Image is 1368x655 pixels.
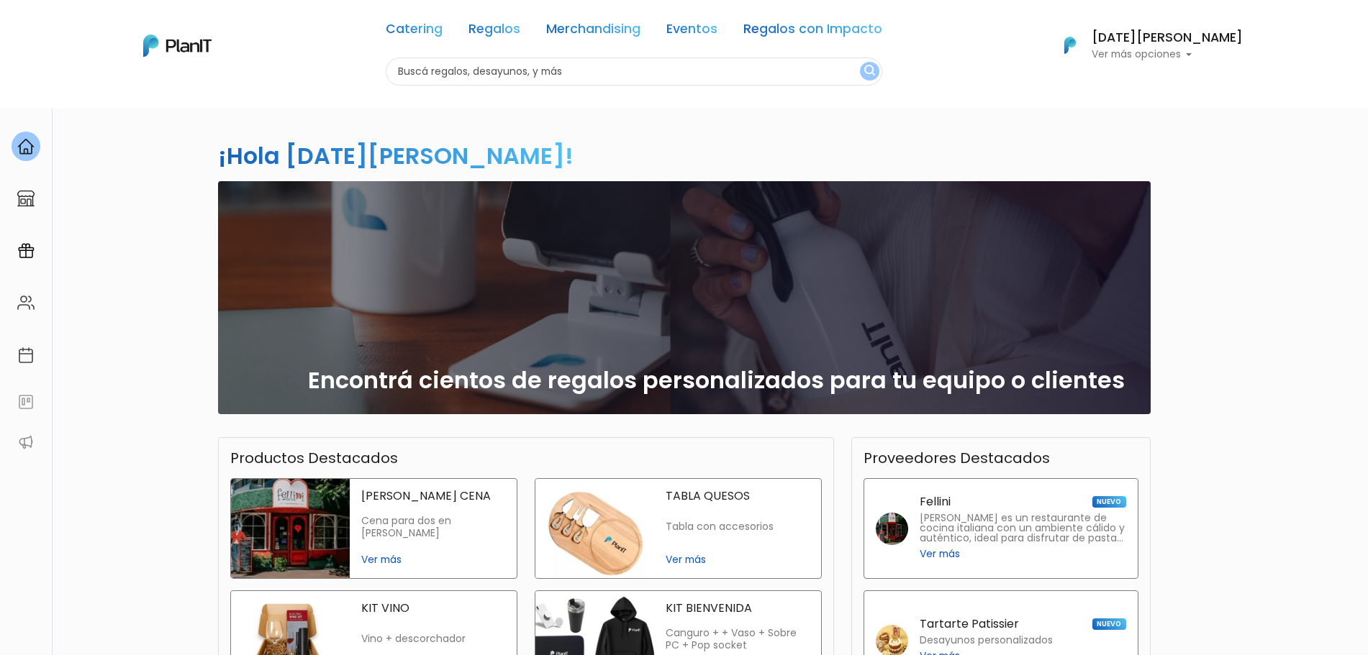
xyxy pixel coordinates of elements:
img: campaigns-02234683943229c281be62815700db0a1741e53638e28bf9629b52c665b00959.svg [17,242,35,260]
img: PlanIt Logo [1054,29,1086,61]
span: NUEVO [1092,496,1125,508]
p: Canguro + + Vaso + Sobre PC + Pop socket [666,627,810,652]
a: fellini cena [PERSON_NAME] CENA Cena para dos en [PERSON_NAME] Ver más [230,478,517,579]
p: [PERSON_NAME] es un restaurante de cocina italiana con un ambiente cálido y auténtico, ideal para... [920,513,1126,544]
img: search_button-432b6d5273f82d61273b3651a40e1bd1b912527efae98b1b7a1b2c0702e16a8d.svg [864,65,875,78]
a: Regalos [468,23,520,40]
p: KIT BIENVENIDA [666,603,810,614]
span: Ver más [666,552,810,567]
p: Ver más opciones [1092,50,1243,60]
a: Fellini NUEVO [PERSON_NAME] es un restaurante de cocina italiana con un ambiente cálido y auténti... [864,478,1138,579]
img: home-e721727adea9d79c4d83392d1f703f7f8bce08238fde08b1acbfd93340b81755.svg [17,138,35,155]
h6: [DATE][PERSON_NAME] [1092,32,1243,45]
p: Fellini [920,496,951,508]
a: Merchandising [546,23,640,40]
img: fellini [876,513,908,545]
img: calendar-87d922413cdce8b2cf7b7f5f62616a5cf9e4887200fb71536465627b3292af00.svg [17,347,35,364]
h2: ¡Hola [DATE][PERSON_NAME]! [218,139,574,172]
span: Ver más [920,546,960,562]
span: Ver más [361,552,505,567]
p: Tabla con accesorios [666,521,810,533]
p: TABLA QUESOS [666,490,810,502]
h3: Productos Destacados [230,449,398,467]
p: Tartarte Patissier [920,618,1019,630]
img: people-662611757002400ad9ed0e3c099ab2801c6687ba6c219adb57efc949bc21e19d.svg [17,294,35,311]
p: Desayunos personalizados [920,636,1053,646]
h3: Proveedores Destacados [864,449,1050,467]
img: PlanIt Logo [143,35,212,57]
p: Vino + descorchador [361,633,505,645]
p: [PERSON_NAME] CENA [361,490,505,502]
img: marketplace-4ceaa7011d94191e9ded77b95e3339b90024bf715f7c57f8cf31f2d8c509eaba.svg [17,190,35,207]
h2: Encontrá cientos de regalos personalizados para tu equipo o clientes [308,367,1125,394]
a: Catering [386,23,443,40]
img: fellini cena [231,479,350,578]
img: partners-52edf745621dab592f3b2c58e3bca9d71375a7ef29c3b500c9f145b62cc070d4.svg [17,434,35,451]
p: KIT VINO [361,603,505,614]
img: feedback-78b5a0c8f98aac82b08bfc38622c3050aee476f2c9584af64705fc4e61158814.svg [17,393,35,411]
a: Regalos con Impacto [743,23,882,40]
img: tabla quesos [535,479,654,578]
input: Buscá regalos, desayunos, y más [386,58,882,86]
button: PlanIt Logo [DATE][PERSON_NAME] Ver más opciones [1046,27,1243,64]
a: Eventos [666,23,717,40]
a: tabla quesos TABLA QUESOS Tabla con accesorios Ver más [535,478,822,579]
span: NUEVO [1092,618,1125,630]
p: Cena para dos en [PERSON_NAME] [361,515,505,540]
